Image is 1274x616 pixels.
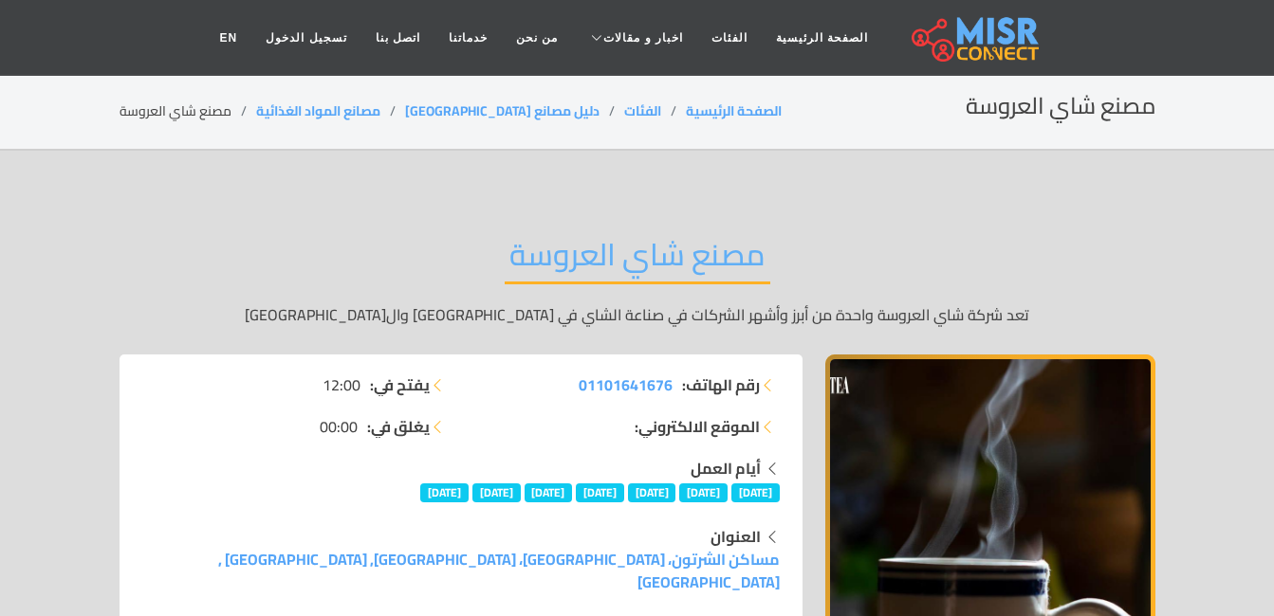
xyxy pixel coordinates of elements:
a: EN [206,20,252,56]
strong: يغلق في: [367,415,430,438]
a: تسجيل الدخول [251,20,360,56]
a: الفئات [697,20,762,56]
span: [DATE] [628,483,676,502]
a: خدماتنا [434,20,502,56]
span: [DATE] [731,483,780,502]
span: [DATE] [420,483,469,502]
span: [DATE] [525,483,573,502]
a: الفئات [624,99,661,123]
span: [DATE] [679,483,728,502]
li: مصنع شاي العروسة [120,101,256,121]
h2: مصنع شاي العروسة [505,236,770,284]
a: الصفحة الرئيسية [762,20,882,56]
span: 01101641676 [579,371,673,399]
strong: رقم الهاتف: [682,373,760,396]
a: اخبار و مقالات [572,20,697,56]
a: اتصل بنا [361,20,434,56]
a: دليل مصانع [GEOGRAPHIC_DATA] [405,99,600,123]
span: 00:00 [320,415,358,438]
a: من نحن [502,20,572,56]
a: مصانع المواد الغذائية [256,99,380,123]
strong: أيام العمل [691,454,761,482]
span: 12:00 [323,373,360,396]
img: main.misr_connect [912,14,1039,62]
span: اخبار و مقالات [603,29,683,46]
h2: مصنع شاي العروسة [966,93,1155,120]
strong: يفتح في: [370,373,430,396]
strong: العنوان [711,522,761,551]
span: [DATE] [472,483,521,502]
p: تعد شركة شاي العروسة واحدة من أبرز وأشهر الشركات في صناعة الشاي في [GEOGRAPHIC_DATA] وال[GEOGRAPH... [120,303,1155,326]
a: الصفحة الرئيسية [686,99,782,123]
a: مساكن الشرتون، [GEOGRAPHIC_DATA]، [GEOGRAPHIC_DATA], [GEOGRAPHIC_DATA] , [GEOGRAPHIC_DATA] [218,545,780,596]
strong: الموقع الالكتروني: [635,415,760,438]
a: 01101641676 [579,373,673,396]
span: [DATE] [576,483,624,502]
